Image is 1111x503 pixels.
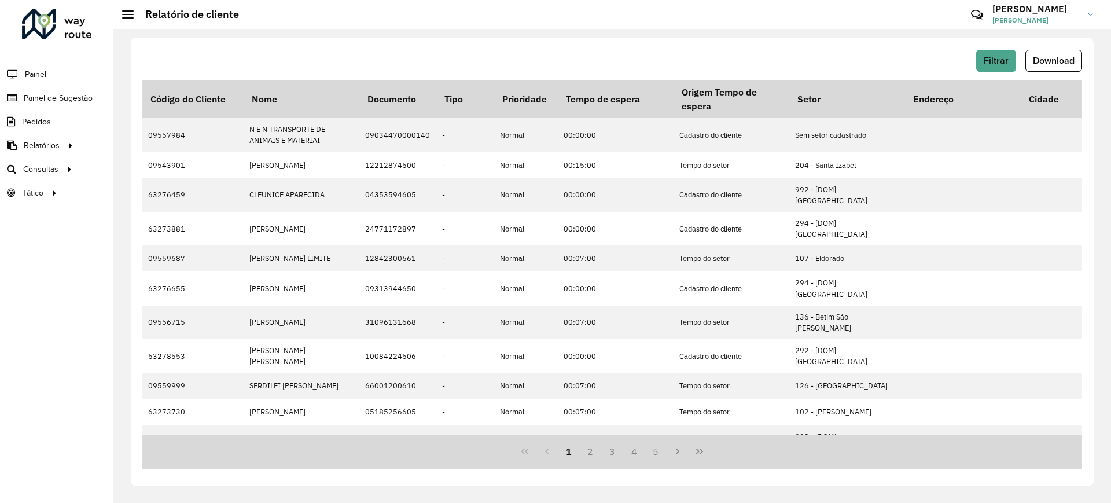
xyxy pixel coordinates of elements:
[142,373,244,399] td: 09559999
[142,152,244,178] td: 09543901
[359,271,436,305] td: 09313944650
[436,178,494,212] td: -
[142,306,244,339] td: 09556715
[579,440,601,462] button: 2
[789,373,905,399] td: 126 - [GEOGRAPHIC_DATA]
[142,80,244,118] th: Código do Cliente
[359,118,436,152] td: 09034470000140
[436,118,494,152] td: -
[789,178,905,212] td: 992 - [DOM] [GEOGRAPHIC_DATA]
[244,212,359,245] td: [PERSON_NAME]
[436,339,494,373] td: -
[359,245,436,271] td: 12842300661
[134,8,239,21] h2: Relatório de cliente
[24,92,93,104] span: Painel de Sugestão
[142,271,244,305] td: 63276655
[494,373,558,399] td: Normal
[244,152,359,178] td: [PERSON_NAME]
[436,399,494,425] td: -
[142,212,244,245] td: 63273881
[789,399,905,425] td: 102 - [PERSON_NAME]
[436,425,494,459] td: -
[905,80,1021,118] th: Endereço
[244,178,359,212] td: CLEUNICE APARECIDA
[558,425,674,459] td: 00:00:00
[558,271,674,305] td: 00:00:00
[674,245,789,271] td: Tempo do setor
[789,118,905,152] td: Sem setor cadastrado
[244,399,359,425] td: [PERSON_NAME]
[359,178,436,212] td: 04353594605
[1033,56,1075,65] span: Download
[674,152,789,178] td: Tempo do setor
[244,245,359,271] td: [PERSON_NAME] LIMITE
[244,306,359,339] td: [PERSON_NAME]
[965,2,989,27] a: Contato Rápido
[359,339,436,373] td: 10084224606
[244,271,359,305] td: [PERSON_NAME]
[436,212,494,245] td: -
[142,425,244,459] td: 63275051
[789,306,905,339] td: 136 - Betim São [PERSON_NAME]
[558,440,580,462] button: 1
[674,118,789,152] td: Cadastro do cliente
[789,80,905,118] th: Setor
[789,212,905,245] td: 294 - [DOM] [GEOGRAPHIC_DATA]
[494,118,558,152] td: Normal
[623,440,645,462] button: 4
[359,306,436,339] td: 31096131668
[601,440,623,462] button: 3
[674,80,789,118] th: Origem Tempo de espera
[494,80,558,118] th: Prioridade
[436,306,494,339] td: -
[436,152,494,178] td: -
[359,373,436,399] td: 66001200610
[142,399,244,425] td: 63273730
[558,245,674,271] td: 00:07:00
[558,306,674,339] td: 00:07:00
[558,80,674,118] th: Tempo de espera
[494,271,558,305] td: Normal
[789,271,905,305] td: 294 - [DOM] [GEOGRAPHIC_DATA]
[558,152,674,178] td: 00:15:00
[142,178,244,212] td: 63276459
[558,399,674,425] td: 00:07:00
[984,56,1009,65] span: Filtrar
[494,152,558,178] td: Normal
[674,178,789,212] td: Cadastro do cliente
[244,80,359,118] th: Nome
[142,339,244,373] td: 63278553
[436,245,494,271] td: -
[558,373,674,399] td: 00:07:00
[359,425,436,459] td: 88424219600
[789,425,905,459] td: 992 - [DOM] [GEOGRAPHIC_DATA]
[674,306,789,339] td: Tempo do setor
[992,15,1079,25] span: [PERSON_NAME]
[359,212,436,245] td: 24771172897
[359,152,436,178] td: 12212874600
[494,339,558,373] td: Normal
[25,68,46,80] span: Painel
[436,373,494,399] td: -
[674,399,789,425] td: Tempo do setor
[789,245,905,271] td: 107 - Eldorado
[494,399,558,425] td: Normal
[244,425,359,459] td: [PERSON_NAME]
[22,116,51,128] span: Pedidos
[789,339,905,373] td: 292 - [DOM] [GEOGRAPHIC_DATA]
[359,399,436,425] td: 05185256605
[244,339,359,373] td: [PERSON_NAME] [PERSON_NAME]
[689,440,711,462] button: Last Page
[558,339,674,373] td: 00:00:00
[494,178,558,212] td: Normal
[992,3,1079,14] h3: [PERSON_NAME]
[244,373,359,399] td: SERDILEI [PERSON_NAME]
[674,339,789,373] td: Cadastro do cliente
[436,271,494,305] td: -
[494,306,558,339] td: Normal
[558,118,674,152] td: 00:00:00
[667,440,689,462] button: Next Page
[674,271,789,305] td: Cadastro do cliente
[494,425,558,459] td: Normal
[674,212,789,245] td: Cadastro do cliente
